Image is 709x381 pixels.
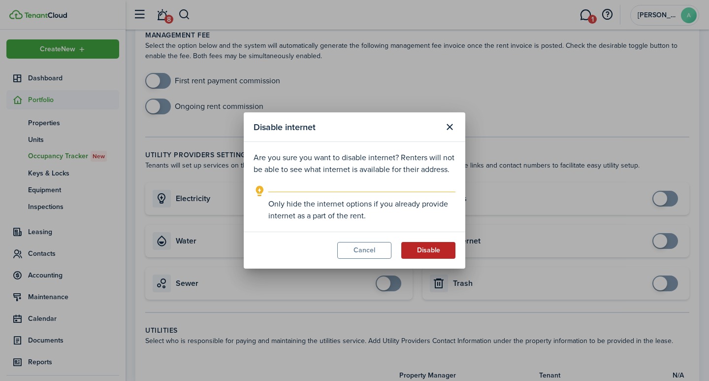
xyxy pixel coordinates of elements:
[254,152,455,175] p: Are you sure you want to disable internet? Renters will not be able to see what internet is avail...
[441,119,458,136] button: Close modal
[268,198,455,222] explanation-description: Only hide the internet options if you already provide internet as a part of the rent.
[401,242,455,259] button: Disable
[254,117,439,137] modal-title: Disable internet
[337,242,391,259] button: Cancel
[254,185,266,197] i: outline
